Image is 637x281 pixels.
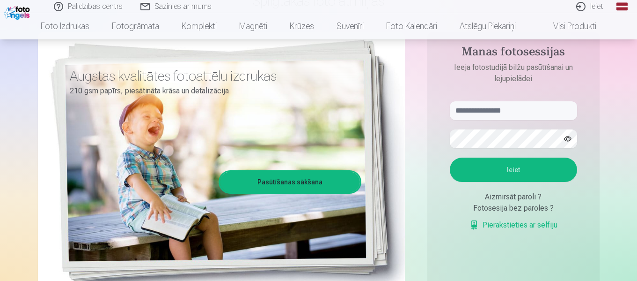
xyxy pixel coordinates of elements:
[527,13,608,39] a: Visi produkti
[440,45,586,62] h4: Manas fotosessijas
[440,62,586,84] p: Ieeja fotostudijā bilžu pasūtīšanai un lejupielādei
[220,172,360,192] a: Pasūtīšanas sākšana
[70,84,354,98] p: 210 gsm papīrs, piesātināta krāsa un detalizācija
[70,68,354,84] h3: Augstas kvalitātes fotoattēlu izdrukas
[278,13,325,39] a: Krūzes
[101,13,170,39] a: Fotogrāmata
[450,191,577,203] div: Aizmirsāt paroli ?
[170,13,228,39] a: Komplekti
[325,13,375,39] a: Suvenīri
[228,13,278,39] a: Magnēti
[469,220,557,231] a: Pierakstieties ar selfiju
[29,13,101,39] a: Foto izdrukas
[4,4,32,20] img: /fa1
[450,158,577,182] button: Ieiet
[450,203,577,214] div: Fotosesija bez paroles ?
[448,13,527,39] a: Atslēgu piekariņi
[375,13,448,39] a: Foto kalendāri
